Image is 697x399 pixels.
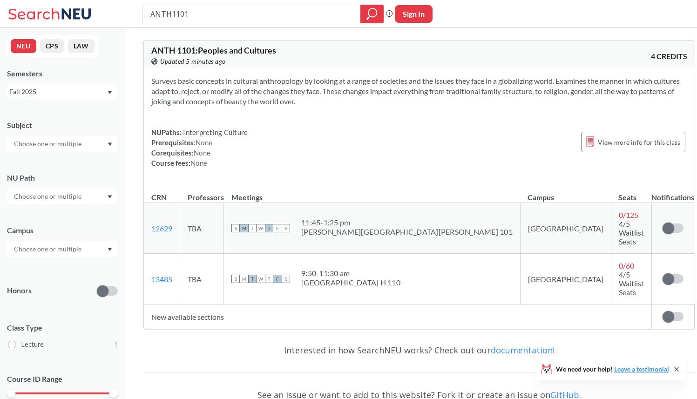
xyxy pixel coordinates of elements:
svg: Dropdown arrow [108,142,112,146]
div: [PERSON_NAME][GEOGRAPHIC_DATA][PERSON_NAME] 101 [301,227,513,237]
span: S [231,224,240,232]
span: S [282,275,290,283]
span: T [248,224,257,232]
svg: Dropdown arrow [108,195,112,199]
a: documentation! [491,345,555,356]
td: [GEOGRAPHIC_DATA] [520,254,611,304]
div: Dropdown arrow [7,189,118,204]
input: Choose one or multiple [9,138,88,149]
span: F [273,275,282,283]
div: NUPaths: Prerequisites: Corequisites: Course fees: [151,127,248,168]
div: Subject [7,120,118,130]
td: New available sections [144,304,651,329]
td: TBA [180,254,224,304]
span: T [265,275,273,283]
div: Fall 2025Dropdown arrow [7,84,118,99]
span: None [196,138,212,147]
span: 0 / 60 [619,261,634,270]
span: ANTH 1101 : Peoples and Cultures [151,45,276,55]
span: 4/5 Waitlist Seats [619,270,644,297]
svg: magnifying glass [366,7,378,20]
div: NU Path [7,173,118,183]
svg: Dropdown arrow [108,91,112,95]
div: CRN [151,192,167,203]
div: Dropdown arrow [7,241,118,257]
span: View more info for this class [598,136,680,148]
svg: Dropdown arrow [108,248,112,251]
th: Meetings [224,183,521,203]
span: M [240,224,248,232]
div: 11:45 - 1:25 pm [301,218,513,227]
div: Campus [7,225,118,236]
span: T [265,224,273,232]
td: [GEOGRAPHIC_DATA] [520,203,611,254]
span: Interpreting Culture [182,128,248,136]
span: Class Type [7,323,118,333]
div: Interested in how SearchNEU works? Check out our [143,337,695,364]
button: Sign In [395,5,433,23]
span: 4/5 Waitlist Seats [619,219,644,246]
a: Leave a testimonial [614,365,669,373]
span: W [257,224,265,232]
span: M [240,275,248,283]
a: 12629 [151,224,172,233]
span: 4 CREDITS [651,51,687,61]
p: Course ID Range [7,374,118,385]
span: None [194,149,210,157]
span: 0 / 125 [619,210,638,219]
p: Honors [7,285,32,296]
span: S [282,224,290,232]
input: Class, professor, course number, "phrase" [149,6,354,22]
span: 1 [114,339,118,350]
div: 9:50 - 11:30 am [301,269,400,278]
div: magnifying glass [360,5,384,23]
button: NEU [11,39,36,53]
span: T [248,275,257,283]
div: Semesters [7,68,118,79]
th: Seats [611,183,651,203]
a: 13485 [151,275,172,284]
th: Professors [180,183,224,203]
span: F [273,224,282,232]
span: None [190,159,207,167]
td: TBA [180,203,224,254]
button: LAW [68,39,95,53]
input: Choose one or multiple [9,191,88,202]
button: CPS [40,39,64,53]
div: [GEOGRAPHIC_DATA] H 110 [301,278,400,287]
div: Fall 2025 [9,87,107,97]
label: Lecture [8,338,118,351]
th: Campus [520,183,611,203]
span: We need your help! [556,366,669,372]
input: Choose one or multiple [9,243,88,255]
div: Dropdown arrow [7,136,118,152]
th: Notifications [651,183,694,203]
span: S [231,275,240,283]
span: Updated 5 minutes ago [160,56,226,67]
span: W [257,275,265,283]
section: Surveys basic concepts in cultural anthropology by looking at a range of societies and the issues... [151,76,687,107]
